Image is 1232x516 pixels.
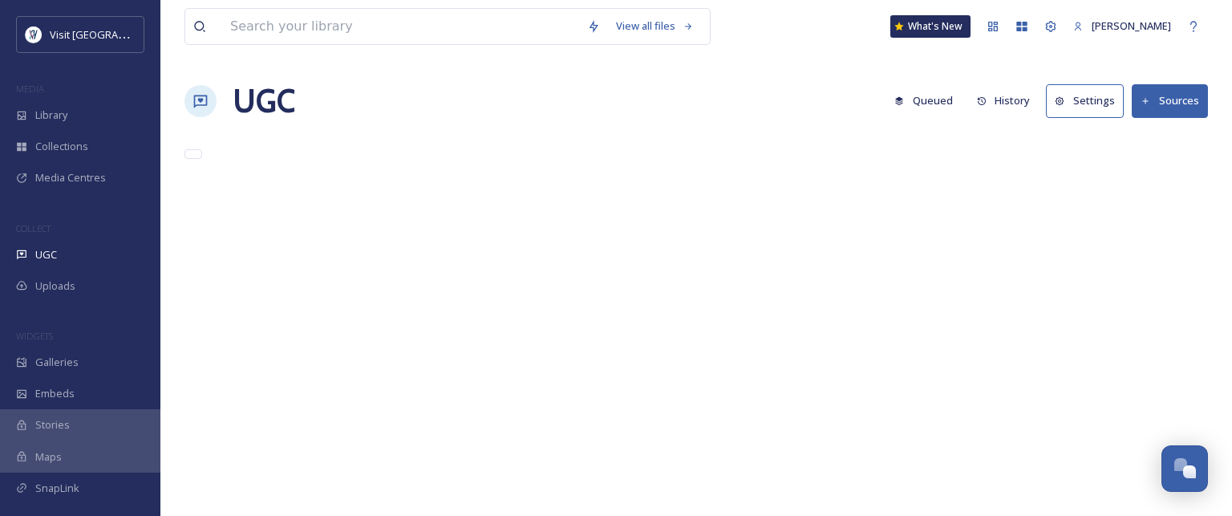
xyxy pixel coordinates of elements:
button: Settings [1046,84,1124,117]
a: [PERSON_NAME] [1065,10,1179,42]
span: WIDGETS [16,330,53,342]
button: History [969,85,1039,116]
button: Queued [886,85,961,116]
img: Untitled%20design%20%2897%29.png [26,26,42,43]
span: MEDIA [16,83,44,95]
a: History [969,85,1047,116]
span: Media Centres [35,170,106,185]
button: Sources [1132,84,1208,117]
span: Maps [35,449,62,465]
a: What's New [890,15,971,38]
span: [PERSON_NAME] [1092,18,1171,33]
span: COLLECT [16,222,51,234]
button: Open Chat [1161,445,1208,492]
span: Uploads [35,278,75,294]
span: Galleries [35,355,79,370]
span: UGC [35,247,57,262]
span: Collections [35,139,88,154]
span: Embeds [35,386,75,401]
span: Stories [35,417,70,433]
span: Library [35,108,67,123]
a: View all files [608,10,702,42]
a: Queued [886,85,969,116]
span: Visit [GEOGRAPHIC_DATA] [50,26,174,42]
span: SnapLink [35,481,79,496]
a: UGC [233,77,295,125]
input: Search your library [222,9,579,44]
a: Settings [1046,84,1132,117]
